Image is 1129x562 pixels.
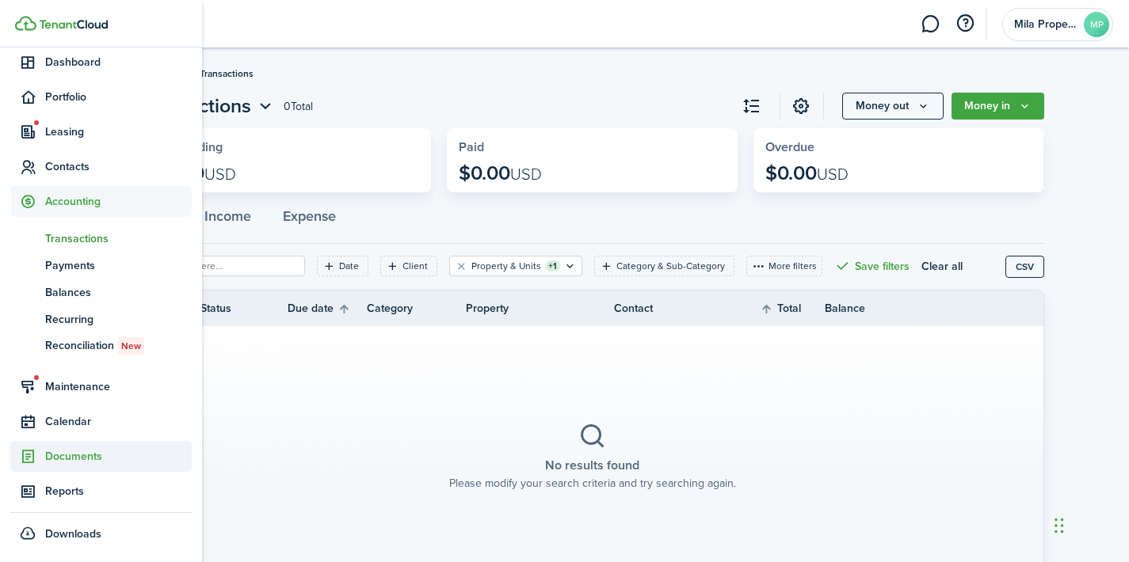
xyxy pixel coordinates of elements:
button: Open menu [141,92,276,120]
widget-stats-title: Outstanding [153,140,420,154]
span: Portfolio [45,89,192,105]
button: Money in [952,93,1044,120]
avatar-text: MP [1084,12,1109,37]
filter-tag: Open filter [380,256,437,276]
th: Status [200,300,288,317]
button: Money out [842,93,944,120]
iframe: Chat Widget [1050,486,1129,562]
p: $0.00 [459,162,542,184]
a: Messaging [915,4,945,44]
a: ReconciliationNew [10,332,192,359]
span: Transactions [200,66,254,81]
a: Balances [10,279,192,306]
button: Clear filter [455,260,468,272]
filter-tag: Open filter [449,256,582,276]
th: Contact [614,300,730,317]
button: More filters [746,256,822,276]
filter-tag-label: Property & Units [471,259,541,273]
th: Balance [825,300,920,317]
filter-tag-label: Category & Sub-Category [616,259,725,273]
button: Open resource center [952,10,978,37]
span: Payments [45,257,192,274]
span: Mila Properties LLC [1014,19,1078,30]
span: Downloads [45,526,101,542]
button: Open menu [842,93,944,120]
div: Drag [1055,502,1064,549]
filter-tag-label: Date [339,259,359,273]
button: Transactions [141,92,276,120]
span: Reconciliation [45,337,192,355]
span: Documents [45,448,192,465]
th: Sort [288,299,367,318]
widget-stats-title: Overdue [765,140,1032,154]
span: Dashboard [45,54,192,70]
th: Sort [760,299,825,318]
span: Calendar [45,413,192,430]
span: Maintenance [45,378,192,395]
img: TenantCloud [15,16,36,31]
th: Property [466,300,615,317]
filter-tag-counter: +1 [545,260,560,272]
placeholder-description: Please modify your search criteria and try searching again. [449,475,736,492]
a: Reports [10,476,192,507]
a: Dashboard [10,47,192,78]
button: Clear all [921,256,963,276]
span: Contacts [45,158,192,175]
button: Income [189,196,267,244]
th: Category [367,300,466,317]
button: Expense [267,196,352,244]
filter-tag: Open filter [594,256,734,276]
span: Reports [45,483,192,499]
p: $0.00 [765,162,849,184]
span: USD [510,162,542,186]
span: Accounting [45,193,192,210]
a: Payments [10,252,192,279]
filter-tag-label: Client [402,259,428,273]
span: Balances [45,284,192,301]
span: USD [817,162,849,186]
img: TenantCloud [39,20,108,29]
filter-tag: Open filter [317,256,368,276]
widget-stats-title: Paid [459,140,726,154]
placeholder-title: No results found [545,456,639,475]
span: New [121,339,141,353]
span: USD [204,162,236,186]
a: Recurring [10,306,192,332]
span: Transactions [45,230,192,247]
button: Open menu [952,93,1044,120]
a: Transactions [10,225,192,252]
input: Search here... [160,259,299,274]
span: Recurring [45,311,192,328]
header-page-total: 0 Total [284,98,313,115]
span: Leasing [45,123,192,140]
button: Save filters [834,256,910,276]
button: CSV [1005,256,1044,278]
